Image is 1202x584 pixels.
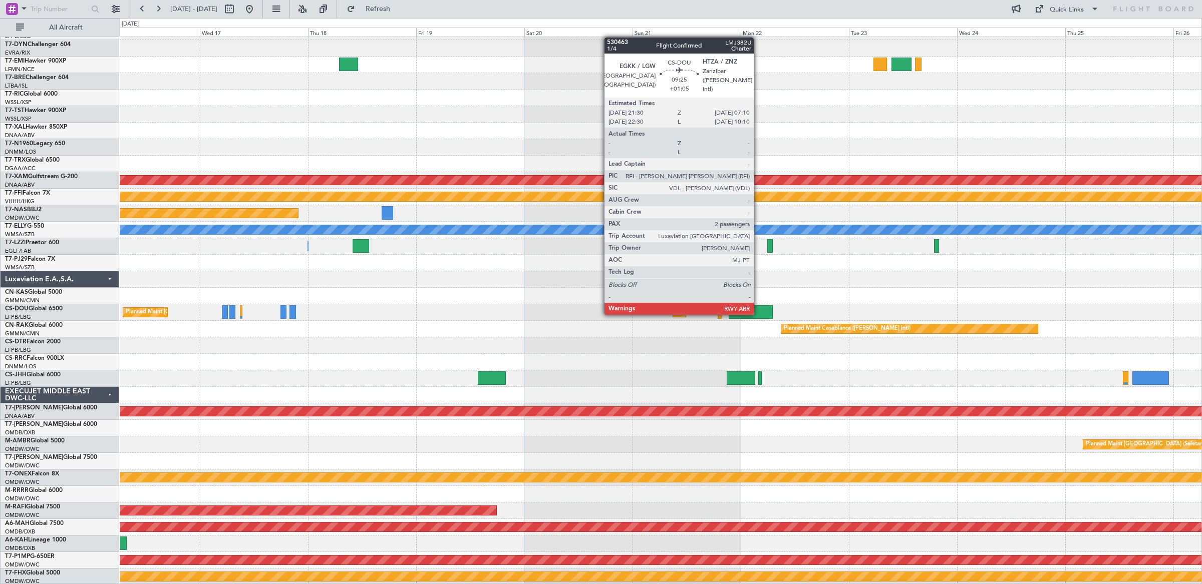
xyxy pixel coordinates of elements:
[5,264,35,271] a: WMSA/SZB
[5,339,61,345] a: CS-DTRFalcon 2000
[5,165,36,172] a: DGAA/ACC
[122,20,139,29] div: [DATE]
[849,28,957,37] div: Tue 23
[5,561,40,568] a: OMDW/DWC
[5,553,55,559] a: T7-P1MPG-650ER
[5,99,32,106] a: WSSL/XSP
[5,75,26,81] span: T7-BRE
[5,42,71,48] a: T7-DYNChallenger 604
[126,305,283,320] div: Planned Maint [GEOGRAPHIC_DATA] ([GEOGRAPHIC_DATA])
[524,28,633,37] div: Sat 20
[26,24,106,31] span: All Aircraft
[200,28,308,37] div: Wed 17
[31,2,88,17] input: Trip Number
[5,570,60,576] a: T7-FHXGlobal 5000
[5,174,78,180] a: T7-XAMGulfstream G-200
[5,372,61,378] a: CS-JHHGlobal 6000
[5,289,62,295] a: CN-KASGlobal 5000
[1065,28,1173,37] div: Thu 25
[5,355,27,361] span: CS-RRC
[5,58,66,64] a: T7-EMIHawker 900XP
[5,372,27,378] span: CS-JHH
[5,108,25,114] span: T7-TST
[5,297,40,304] a: GMMN/CMN
[5,520,30,526] span: A6-MAH
[5,240,26,246] span: T7-LZZI
[633,28,741,37] div: Sun 21
[5,132,35,139] a: DNAA/ABV
[5,471,59,477] a: T7-ONEXFalcon 8X
[5,339,27,345] span: CS-DTR
[5,471,32,477] span: T7-ONEX
[5,544,35,552] a: OMDB/DXB
[5,537,28,543] span: A6-KAH
[5,247,31,255] a: EGLF/FAB
[5,207,27,213] span: T7-NAS
[5,379,31,387] a: LFPB/LBG
[5,462,40,469] a: OMDW/DWC
[308,28,416,37] div: Thu 18
[784,321,911,336] div: Planned Maint Casablanca ([PERSON_NAME] Intl)
[5,528,35,535] a: OMDB/DXB
[5,511,40,519] a: OMDW/DWC
[5,355,64,361] a: CS-RRCFalcon 900LX
[5,487,29,493] span: M-RRRR
[342,1,402,17] button: Refresh
[5,240,59,246] a: T7-LZZIPraetor 600
[170,5,217,14] span: [DATE] - [DATE]
[5,429,35,436] a: OMDB/DXB
[5,231,35,238] a: WMSA/SZB
[5,190,50,196] a: T7-FFIFalcon 7X
[5,256,28,262] span: T7-PJ29
[5,454,97,460] a: T7-[PERSON_NAME]Global 7500
[5,438,31,444] span: M-AMBR
[11,20,109,36] button: All Aircraft
[5,537,66,543] a: A6-KAHLineage 1000
[5,454,63,460] span: T7-[PERSON_NAME]
[5,421,63,427] span: T7-[PERSON_NAME]
[5,75,69,81] a: T7-BREChallenger 604
[5,207,42,213] a: T7-NASBBJ2
[5,478,40,486] a: OMDW/DWC
[5,49,30,57] a: EVRA/RIX
[5,445,40,453] a: OMDW/DWC
[5,405,97,411] a: T7-[PERSON_NAME]Global 6000
[5,58,25,64] span: T7-EMI
[1030,1,1104,17] button: Quick Links
[5,306,63,312] a: CS-DOUGlobal 6500
[5,412,35,420] a: DNAA/ABV
[957,28,1065,37] div: Wed 24
[5,346,31,354] a: LFPB/LBG
[5,504,26,510] span: M-RAFI
[5,289,28,295] span: CN-KAS
[5,322,29,328] span: CN-RAK
[5,223,44,229] a: T7-ELLYG-550
[416,28,524,37] div: Fri 19
[5,181,35,189] a: DNAA/ABV
[5,330,40,337] a: GMMN/CMN
[5,198,35,205] a: VHHH/HKG
[5,157,26,163] span: T7-TRX
[5,108,66,114] a: T7-TSTHawker 900XP
[5,570,26,576] span: T7-FHX
[5,124,67,130] a: T7-XALHawker 850XP
[5,421,97,427] a: T7-[PERSON_NAME]Global 6000
[5,256,55,262] a: T7-PJ29Falcon 7X
[5,91,24,97] span: T7-RIC
[357,6,399,13] span: Refresh
[676,305,833,320] div: Planned Maint [GEOGRAPHIC_DATA] ([GEOGRAPHIC_DATA])
[5,322,63,328] a: CN-RAKGlobal 6000
[5,438,65,444] a: M-AMBRGlobal 5000
[5,66,35,73] a: LFMN/NCE
[5,157,60,163] a: T7-TRXGlobal 6500
[92,28,200,37] div: Tue 16
[5,223,27,229] span: T7-ELLY
[5,405,63,411] span: T7-[PERSON_NAME]
[5,487,63,493] a: M-RRRRGlobal 6000
[5,141,65,147] a: T7-N1960Legacy 650
[5,504,60,510] a: M-RAFIGlobal 7500
[5,306,29,312] span: CS-DOU
[5,141,33,147] span: T7-N1960
[5,363,36,370] a: DNMM/LOS
[5,124,26,130] span: T7-XAL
